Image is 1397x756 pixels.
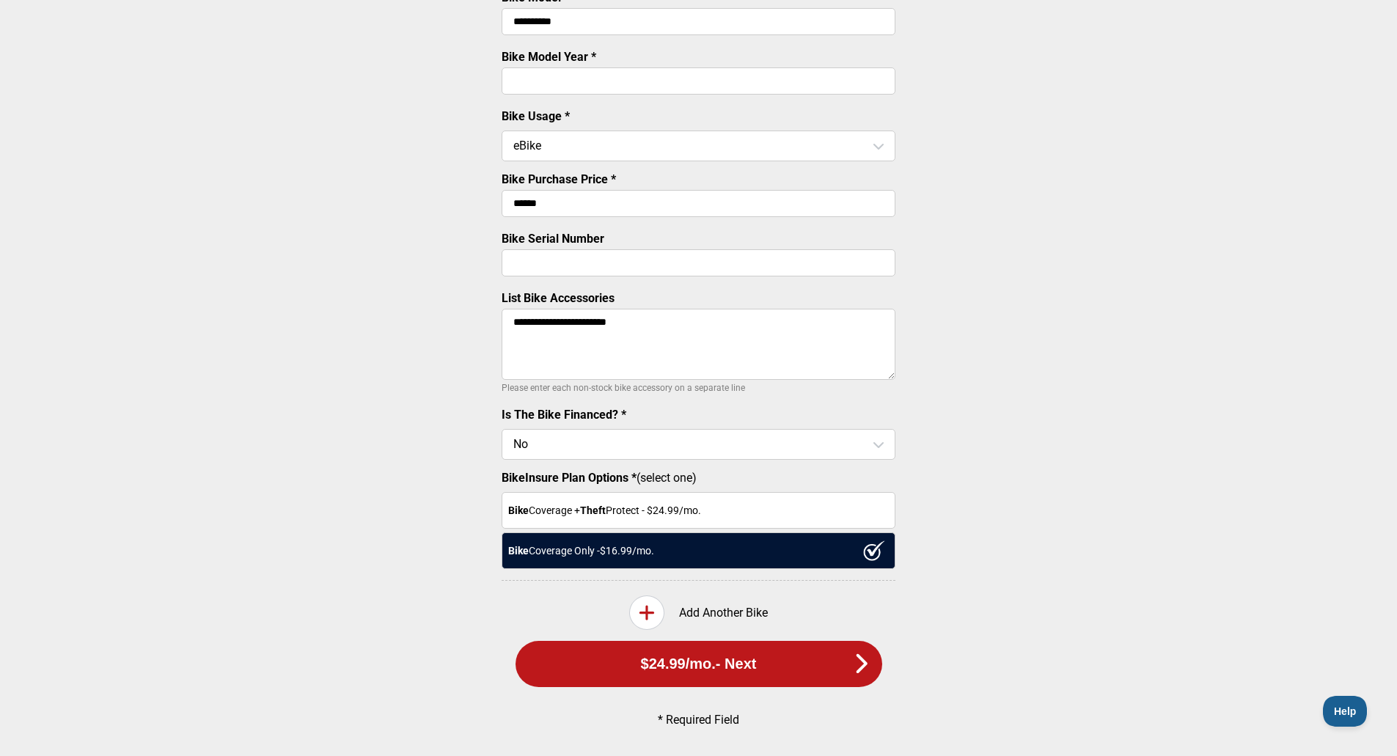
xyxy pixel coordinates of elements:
[1323,696,1368,727] iframe: Toggle Customer Support
[502,532,895,569] div: Coverage Only - $16.99 /mo.
[502,595,895,630] div: Add Another Bike
[502,492,895,529] div: Coverage + Protect - $ 24.99 /mo.
[502,109,570,123] label: Bike Usage *
[502,408,626,422] label: Is The Bike Financed? *
[502,172,616,186] label: Bike Purchase Price *
[502,471,895,485] label: (select one)
[863,540,885,561] img: ux1sgP1Haf775SAghJI38DyDlYP+32lKFAAAAAElFTkSuQmCC
[516,641,882,687] button: $24.99/mo.- Next
[502,291,615,305] label: List Bike Accessories
[502,379,895,397] p: Please enter each non-stock bike accessory on a separate line
[580,504,606,516] strong: Theft
[502,50,596,64] label: Bike Model Year *
[527,713,871,727] p: * Required Field
[508,545,529,557] strong: Bike
[502,471,637,485] strong: BikeInsure Plan Options *
[508,504,529,516] strong: Bike
[686,656,716,672] span: /mo.
[502,232,604,246] label: Bike Serial Number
